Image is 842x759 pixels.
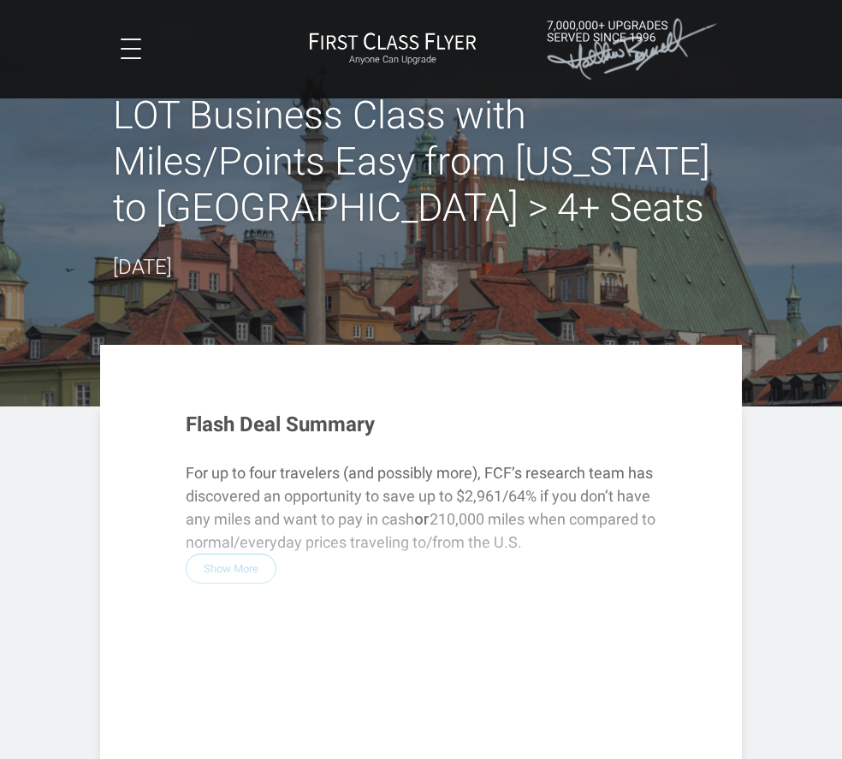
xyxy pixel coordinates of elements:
time: [DATE] [113,255,172,279]
h2: LOT Business Class with Miles/Points Easy from [US_STATE] to [GEOGRAPHIC_DATA] > 4+ Seats [113,92,729,231]
h3: Flash Deal Summary [186,413,656,436]
a: First Class FlyerAnyone Can Upgrade [309,32,477,66]
img: First Class Flyer [309,32,477,50]
small: Anyone Can Upgrade [309,54,477,66]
